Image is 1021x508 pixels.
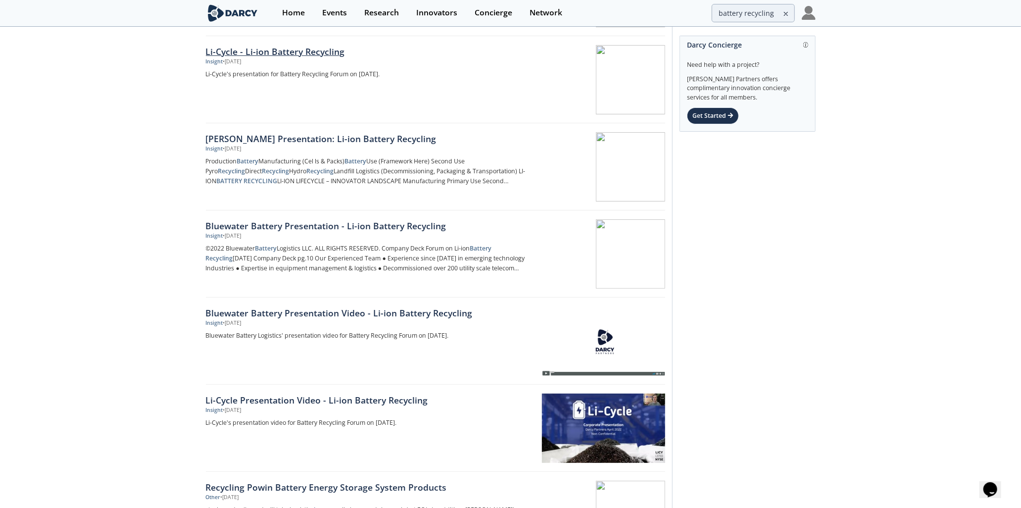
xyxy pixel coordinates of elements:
[223,58,242,66] div: • [DATE]
[206,219,534,232] div: Bluewater Battery Presentation - Li-ion Battery Recycling
[206,481,534,494] div: Recycling Powin Battery Energy Storage System Products
[206,45,534,58] div: Li-Cycle - Li-ion Battery Recycling
[223,319,242,327] div: • [DATE]
[530,9,562,17] div: Network
[307,167,334,175] strong: Recycling
[206,331,534,341] p: Bluewater Battery Logistics' presentation video for Battery Recycling Forum on [DATE].
[255,244,277,253] strong: Battery
[416,9,457,17] div: Innovators
[218,167,245,175] strong: Recycling
[364,9,399,17] div: Research
[206,69,534,79] p: Li-Cycle's presentation for Battery Recycling Forum on [DATE].
[206,385,665,472] a: Li-Cycle Presentation Video - Li-ion Battery Recycling Insight •[DATE] Li-Cycle's presentation vi...
[206,123,665,210] a: [PERSON_NAME] Presentation: Li-ion Battery Recycling Insight •[DATE] ProductionBatteryManufacturi...
[979,468,1011,498] iframe: chat widget
[206,298,665,385] a: Bluewater Battery Presentation Video - Li-ion Battery Recycling Insight •[DATE] Bluewater Battery...
[712,4,795,22] input: Advanced Search
[687,69,808,102] div: [PERSON_NAME] Partners offers complimentary innovation concierge services for all members.
[206,418,534,428] p: Li-Cycle's presentation video for Battery Recycling Forum on [DATE].
[282,9,305,17] div: Home
[206,4,260,22] img: logo-wide.svg
[206,254,233,262] strong: Recycling
[206,58,223,66] div: Insight
[345,157,367,165] strong: Battery
[687,107,739,124] div: Get Started
[322,9,347,17] div: Events
[803,42,809,48] img: information.svg
[223,406,242,414] div: • [DATE]
[470,244,492,253] strong: Battery
[262,167,290,175] strong: Recycling
[206,36,665,123] a: Li-Cycle - Li-ion Battery Recycling Insight •[DATE] Li-Cycle's presentation for Battery Recycling...
[206,132,534,145] div: [PERSON_NAME] Presentation: Li-ion Battery Recycling
[206,494,221,502] div: Other
[206,210,665,298] a: Bluewater Battery Presentation - Li-ion Battery Recycling Insight •[DATE] ©2022 BluewaterBatteryL...
[217,177,243,185] strong: BATTERY
[206,306,534,319] div: Bluewater Battery Presentation Video - Li-ion Battery Recycling
[206,232,223,240] div: Insight
[206,406,223,414] div: Insight
[223,145,242,153] div: • [DATE]
[206,145,223,153] div: Insight
[237,157,259,165] strong: Battery
[206,319,223,327] div: Insight
[206,244,534,273] p: ©2022 Bluewater Logistics LLC. ALL RIGHTS RESERVED. Company Deck Forum on Li-ion [DATE] Company D...
[223,232,242,240] div: • [DATE]
[687,53,808,69] div: Need help with a project?
[206,394,534,406] div: Li-Cycle Presentation Video - Li-ion Battery Recycling
[206,156,534,186] p: Production Manufacturing (Cel ls & Packs) Use (Framework Here) Second Use Pyro Direct Hydro Landf...
[475,9,512,17] div: Concierge
[244,177,278,185] strong: RECYCLING
[221,494,239,502] div: • [DATE]
[687,36,808,53] div: Darcy Concierge
[802,6,816,20] img: Profile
